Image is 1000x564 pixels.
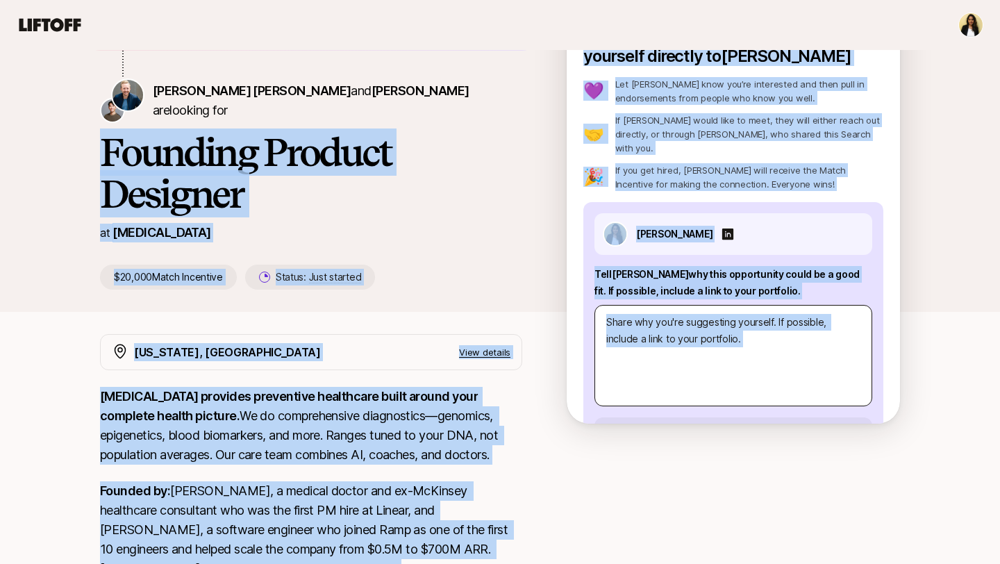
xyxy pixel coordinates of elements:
p: View details [459,345,510,359]
span: and [351,83,469,98]
p: If [PERSON_NAME] would like to meet, they will either reach out directly, or through [PERSON_NAME... [615,113,883,155]
p: If you get hired, [PERSON_NAME] will receive the Match Incentive for making the connection. Every... [615,163,883,191]
img: Sagan Schultz [112,80,143,110]
span: [PERSON_NAME] [372,83,469,98]
p: Status: [276,269,361,285]
p: We do comprehensive diagnostics—genomics, epigenetics, blood biomarkers, and more. Ranges tuned t... [100,387,522,465]
p: 💜 [583,83,604,99]
strong: [MEDICAL_DATA] provides preventive healthcare built around your complete health picture. [100,389,480,423]
span: Just started [309,271,362,283]
h1: Founding Product Designer [100,131,522,215]
p: 🎉 [583,169,604,185]
p: at [100,224,110,242]
img: 663c1892_aca5_46a9_b91a_f96ab784ba96.jpg [604,223,626,245]
p: are looking for [153,81,522,120]
p: [PERSON_NAME] [636,226,712,242]
p: Tell [PERSON_NAME] why this opportunity could be a good fit . If possible, include a link to your... [594,266,872,299]
button: Michelle Thomas [958,13,983,38]
p: 🤝 [583,126,604,142]
p: $20,000 Match Incentive [100,265,237,290]
img: Michelle Thomas [959,13,983,37]
span: [PERSON_NAME] [PERSON_NAME] [153,83,351,98]
p: [US_STATE], [GEOGRAPHIC_DATA] [134,343,321,361]
p: Let [PERSON_NAME] know you’re interested and then pull in endorsements from people who know you w... [615,77,883,105]
img: David Deng [101,99,124,122]
p: [MEDICAL_DATA] [112,223,210,242]
strong: Founded by: [100,483,170,498]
